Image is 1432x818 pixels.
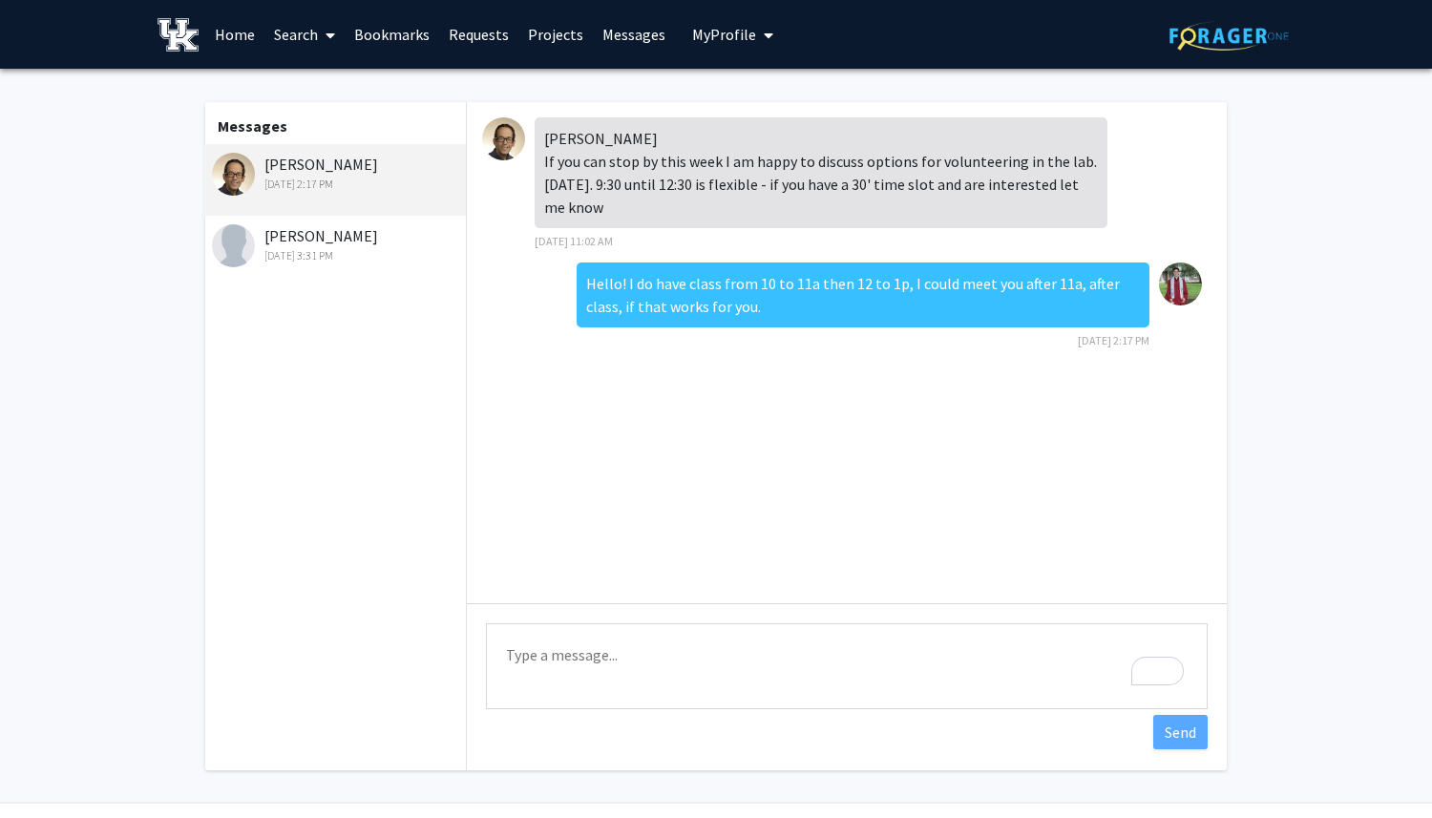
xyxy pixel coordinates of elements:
img: Jonathan Satin [212,153,255,196]
div: [PERSON_NAME] [212,153,461,193]
b: Messages [218,116,287,136]
a: Requests [439,1,518,68]
img: Mohammed Srour [1159,262,1202,305]
div: [PERSON_NAME] [212,224,461,264]
iframe: Chat [14,732,81,804]
a: Home [205,1,264,68]
a: Bookmarks [345,1,439,68]
a: Search [264,1,345,68]
img: University of Kentucky Logo [158,18,199,52]
span: [DATE] 11:02 AM [535,234,613,248]
a: Messages [593,1,675,68]
div: [DATE] 3:31 PM [212,247,461,264]
div: [DATE] 2:17 PM [212,176,461,193]
span: My Profile [692,25,756,44]
img: Jonathan Satin [482,117,525,160]
a: Projects [518,1,593,68]
div: [PERSON_NAME] If you can stop by this week I am happy to discuss options for volunteering in the ... [535,117,1107,228]
textarea: To enrich screen reader interactions, please activate Accessibility in Grammarly extension settings [486,623,1208,709]
button: Send [1153,715,1208,749]
img: ForagerOne Logo [1169,21,1289,51]
div: Hello! I do have class from 10 to 11a then 12 to 1p, I could meet you after 11a, after class, if ... [577,262,1149,327]
span: [DATE] 2:17 PM [1078,333,1149,347]
img: Ioannis Papazoglou [212,224,255,267]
